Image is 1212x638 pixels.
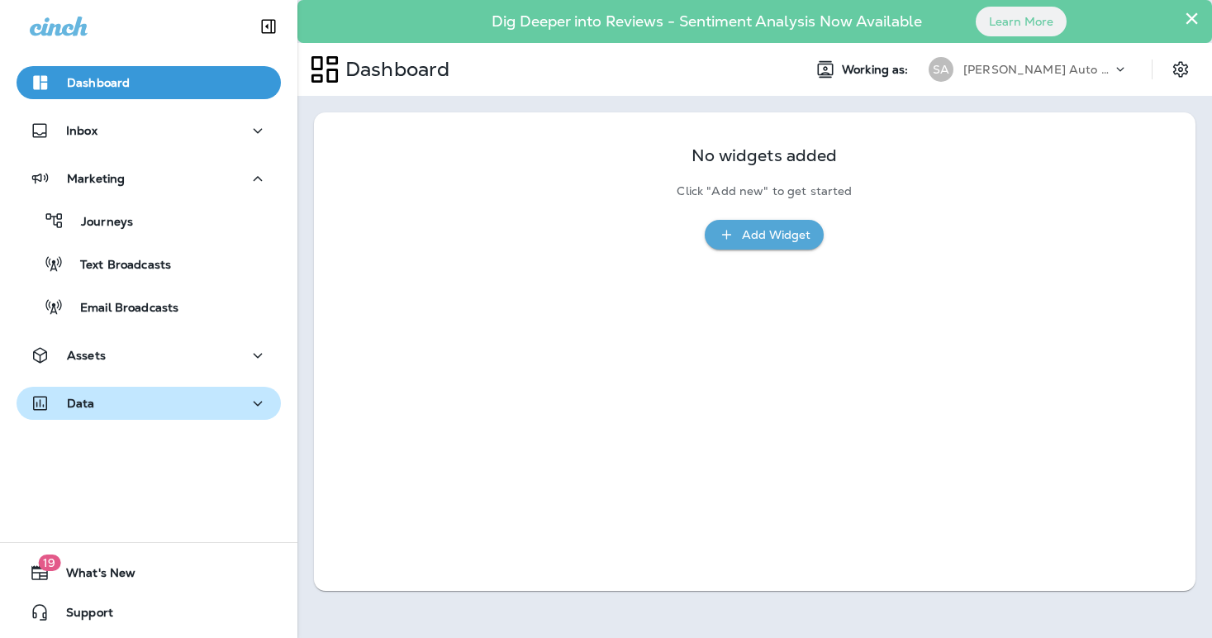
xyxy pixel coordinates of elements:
div: Add Widget [742,225,810,245]
button: Inbox [17,114,281,147]
button: Close [1184,5,1200,31]
span: Working as: [842,63,912,77]
p: Text Broadcasts [64,258,171,274]
p: Data [67,397,95,410]
div: SA [929,57,953,82]
p: [PERSON_NAME] Auto Service & Tire Pros [963,63,1112,76]
button: Add Widget [705,220,824,250]
button: Journeys [17,203,281,238]
p: Assets [67,349,106,362]
p: Marketing [67,172,125,185]
button: Data [17,387,281,420]
button: 19What's New [17,556,281,589]
span: Support [50,606,113,626]
button: Text Broadcasts [17,246,281,281]
button: Assets [17,339,281,372]
p: Dig Deeper into Reviews - Sentiment Analysis Now Available [444,19,970,24]
button: Learn More [976,7,1067,36]
p: Email Broadcasts [64,301,178,317]
p: Inbox [66,124,97,137]
button: Marketing [17,162,281,195]
button: Collapse Sidebar [245,10,292,43]
p: No widgets added [692,149,837,163]
button: Email Broadcasts [17,289,281,324]
span: What's New [50,566,135,586]
button: Support [17,596,281,629]
button: Dashboard [17,66,281,99]
p: Dashboard [339,57,449,82]
button: Settings [1166,55,1195,84]
p: Dashboard [67,76,130,89]
p: Click "Add new" to get started [677,184,852,198]
p: Journeys [64,215,133,231]
span: 19 [38,555,60,571]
